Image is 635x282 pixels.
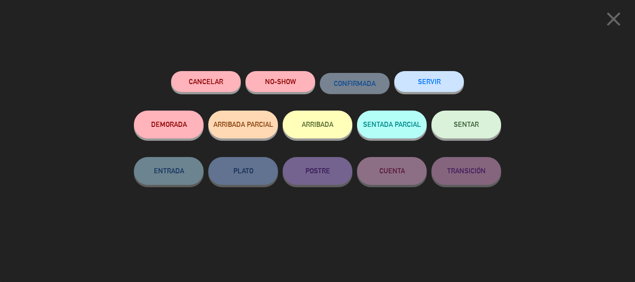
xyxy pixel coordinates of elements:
[602,7,625,31] i: close
[213,120,273,128] span: ARRIBADA PARCIAL
[171,71,241,92] button: Cancelar
[431,111,501,138] button: SENTAR
[599,7,628,34] button: close
[454,120,479,128] span: SENTAR
[245,71,315,92] button: NO-SHOW
[431,157,501,185] button: TRANSICIÓN
[208,157,278,185] button: PLATO
[334,79,376,87] span: CONFIRMADA
[134,157,204,185] button: ENTRADA
[320,73,390,94] button: CONFIRMADA
[394,71,464,92] button: SERVIR
[208,111,278,138] button: ARRIBADA PARCIAL
[357,111,427,138] button: SENTADA PARCIAL
[283,157,352,185] button: POSTRE
[134,111,204,138] button: DEMORADA
[357,157,427,185] button: CUENTA
[283,111,352,138] button: ARRIBADA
